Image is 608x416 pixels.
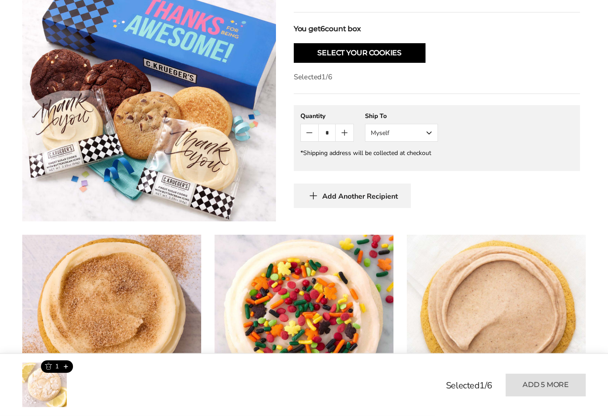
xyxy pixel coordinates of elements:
span: 6 [328,72,332,82]
button: Add 5 more [506,374,586,396]
span: 1 [479,379,485,392]
strong: You get count box [294,24,361,34]
img: img [22,363,67,407]
button: Myself [365,124,438,142]
div: Ship To [365,112,438,120]
p: Selected / [446,379,492,392]
span: 1 [321,72,326,82]
button: Count minus [301,124,318,141]
span: 6 [487,379,492,392]
div: *Shipping address will be collected at checkout [300,149,573,157]
img: Finest Pumpkin Cookie with Spiced Buttercream Icing [407,235,586,414]
button: Trash this product [41,360,56,373]
button: Count plus [336,124,353,141]
p: Selected / [294,72,580,82]
button: Add Another Recipient [294,184,411,208]
gfm-form: New recipient [294,105,580,171]
button: Add this product [58,360,73,373]
div: Quantity [300,112,354,120]
li: 1 / 1 [22,363,67,407]
span: 6 [320,24,325,33]
span: Add Another Recipient [322,192,398,201]
input: Quantity [318,124,336,141]
img: Finest Pumpkin Cheesecake Cookie with Buttercream Icing [22,235,201,414]
img: Finest Sugar Cookie with Buttercream Icing & Autumn Sprinkles [215,235,393,414]
button: Select Your Cookies [294,43,426,63]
